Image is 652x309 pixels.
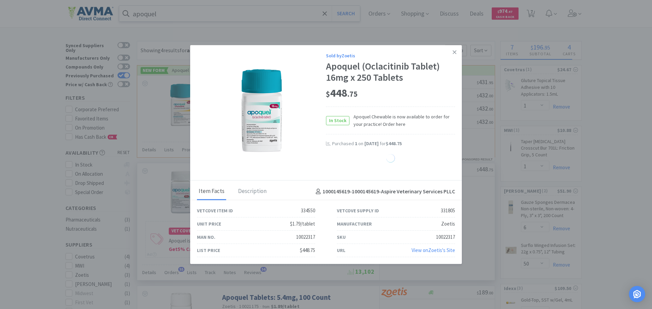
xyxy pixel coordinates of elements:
div: Unit Price [197,220,221,228]
span: $ [326,89,330,99]
span: $448.75 [386,141,402,147]
div: 10022317 [296,233,315,241]
span: In Stock [326,116,349,125]
div: URL [337,247,345,254]
span: 448 [326,86,358,100]
div: 10022317 [436,233,455,241]
div: Open Intercom Messenger [629,286,645,302]
div: Item Facts [197,183,226,200]
div: Zoetis [441,220,455,228]
span: [DATE] [364,141,379,147]
img: 2202423bdd2a4bf8a2b81be5094bd9e4_331805.png [217,66,306,155]
div: 331805 [441,207,455,215]
h4: 1000145619-1000145619 - Aspire Veterinary Services PLLC [313,187,455,196]
span: . 75 [347,89,358,99]
div: 334550 [301,207,315,215]
span: Apoquel Chewable is now available to order for your practice! Order here [349,113,455,128]
a: View onZoetis's Site [412,247,455,253]
div: Vetcove Item ID [197,207,233,214]
div: Apoquel (Oclacitinib Tablet) 16mg x 250 Tablets [326,61,455,83]
div: $448.75 [300,246,315,254]
div: $1.79/tablet [290,220,315,228]
div: Man No. [197,233,215,241]
div: List Price [197,247,220,254]
div: Manufacturer [337,220,372,228]
div: Sold by Zoetis [326,52,455,59]
div: Purchased on for [332,141,455,148]
span: 1 [355,141,357,147]
div: Description [236,183,268,200]
div: Vetcove Supply ID [337,207,379,214]
div: SKU [337,233,346,241]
